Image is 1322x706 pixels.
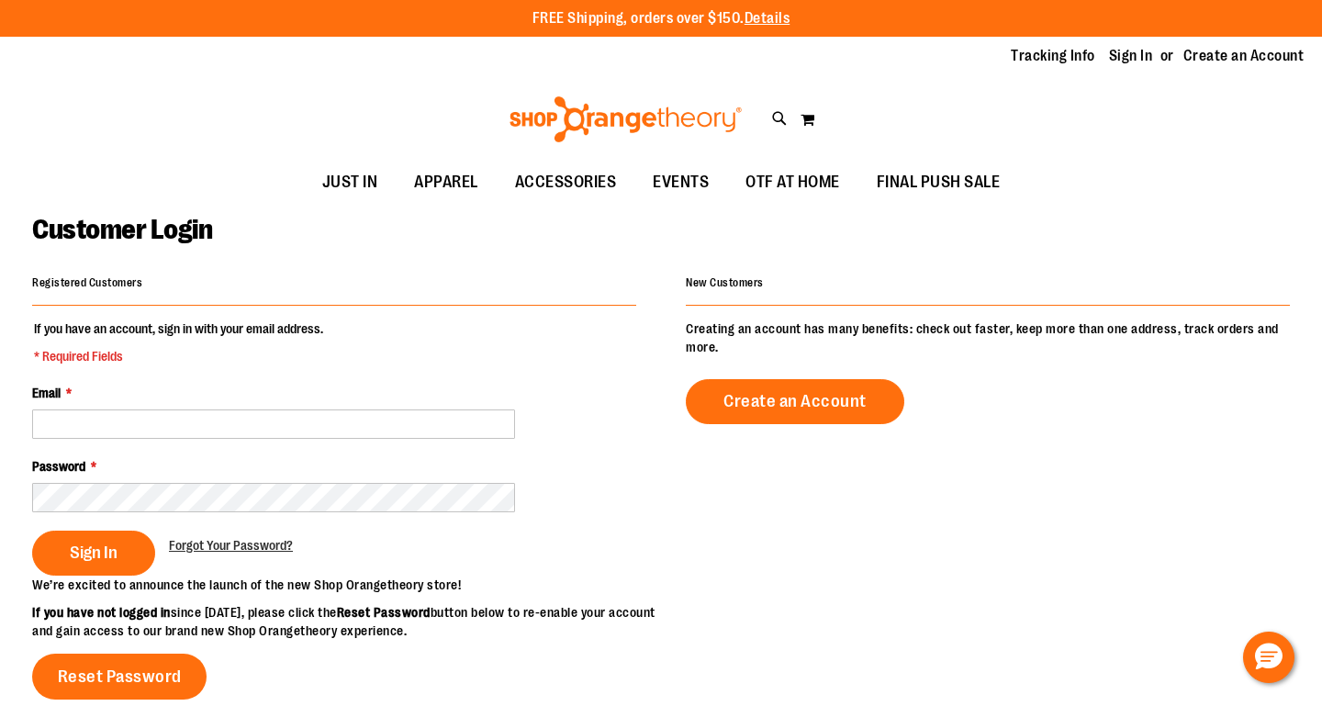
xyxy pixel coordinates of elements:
[32,603,661,640] p: since [DATE], please click the button below to re-enable your account and gain access to our bran...
[32,214,212,245] span: Customer Login
[32,459,85,474] span: Password
[32,386,61,400] span: Email
[337,605,431,620] strong: Reset Password
[169,538,293,553] span: Forgot Your Password?
[1109,46,1153,66] a: Sign In
[304,162,397,204] a: JUST IN
[515,162,617,203] span: ACCESSORIES
[414,162,478,203] span: APPAREL
[32,319,325,365] legend: If you have an account, sign in with your email address.
[745,162,840,203] span: OTF AT HOME
[32,576,661,594] p: We’re excited to announce the launch of the new Shop Orangetheory store!
[1011,46,1095,66] a: Tracking Info
[34,347,323,365] span: * Required Fields
[1243,632,1294,683] button: Hello, have a question? Let’s chat.
[653,162,709,203] span: EVENTS
[322,162,378,203] span: JUST IN
[396,162,497,204] a: APPAREL
[686,319,1290,356] p: Creating an account has many benefits: check out faster, keep more than one address, track orders...
[727,162,858,204] a: OTF AT HOME
[634,162,727,204] a: EVENTS
[1183,46,1305,66] a: Create an Account
[686,276,764,289] strong: New Customers
[877,162,1001,203] span: FINAL PUSH SALE
[32,531,155,576] button: Sign In
[723,391,867,411] span: Create an Account
[169,536,293,555] a: Forgot Your Password?
[686,379,904,424] a: Create an Account
[532,8,790,29] p: FREE Shipping, orders over $150.
[70,543,118,563] span: Sign In
[507,96,745,142] img: Shop Orangetheory
[858,162,1019,204] a: FINAL PUSH SALE
[497,162,635,204] a: ACCESSORIES
[32,605,171,620] strong: If you have not logged in
[32,276,142,289] strong: Registered Customers
[745,10,790,27] a: Details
